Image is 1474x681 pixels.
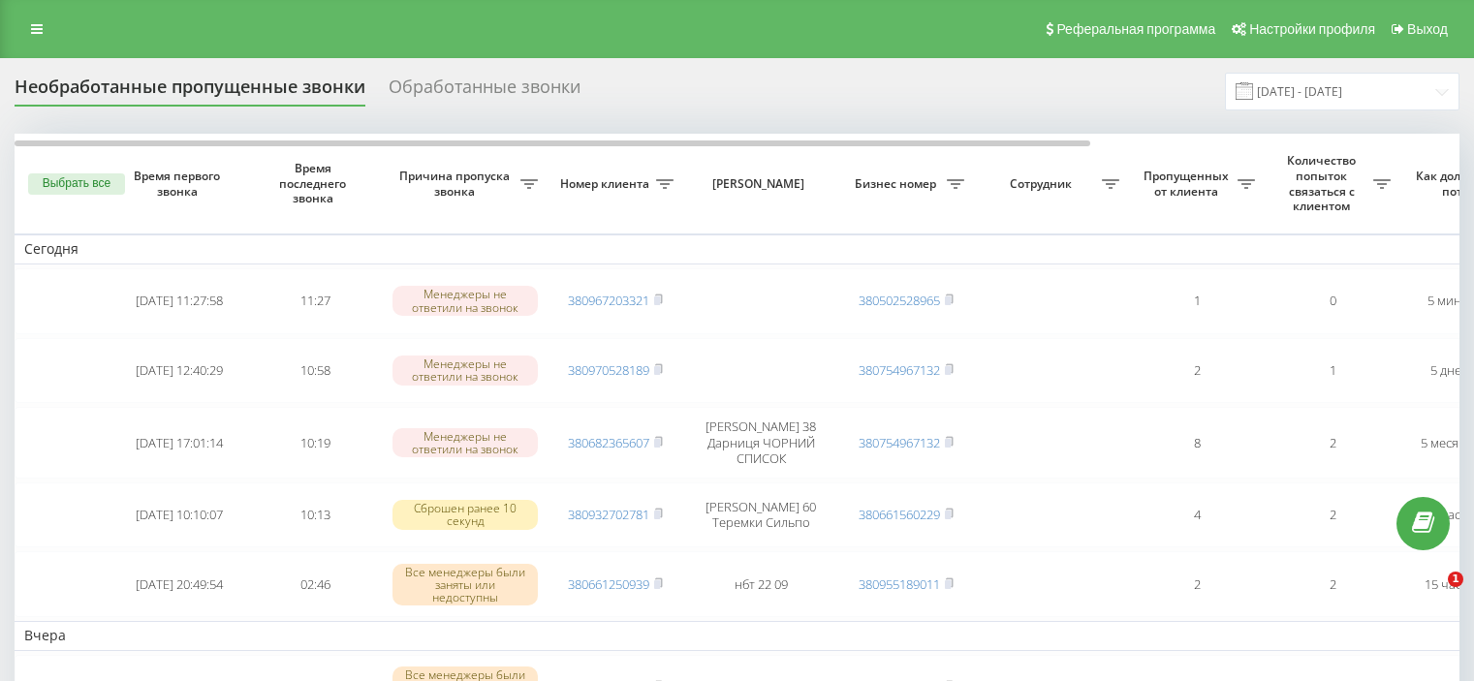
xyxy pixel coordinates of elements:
td: 8 [1129,407,1265,478]
span: Выход [1407,21,1448,37]
td: [PERSON_NAME] 60 Теремки Сильпо [683,482,838,548]
td: 2 [1265,482,1400,548]
div: Сброшен ранее 10 секунд [392,500,538,529]
td: 1 [1265,338,1400,404]
span: Номер клиента [557,176,656,192]
a: 380754967132 [859,434,940,451]
td: 2 [1265,551,1400,617]
div: Менеджеры не ответили на звонок [392,286,538,315]
div: Менеджеры не ответили на звонок [392,356,538,385]
span: [PERSON_NAME] [700,176,822,192]
div: Необработанные пропущенные звонки [15,77,365,107]
div: Обработанные звонки [389,77,580,107]
td: 10:19 [247,407,383,478]
td: 1 [1129,268,1265,334]
span: Время последнего звонка [263,161,367,206]
a: 380970528189 [568,361,649,379]
td: 2 [1129,338,1265,404]
td: 10:58 [247,338,383,404]
td: [DATE] 20:49:54 [111,551,247,617]
span: Бизнес номер [848,176,947,192]
td: [DATE] 11:27:58 [111,268,247,334]
div: Все менеджеры были заняты или недоступны [392,564,538,606]
td: [PERSON_NAME] 38 Дарниця ЧОРНИЙ СПИСОК [683,407,838,478]
a: 380502528965 [859,292,940,309]
a: 380754967132 [859,361,940,379]
td: [DATE] 10:10:07 [111,482,247,548]
td: 2 [1129,551,1265,617]
a: 380682365607 [568,434,649,451]
a: 380932702781 [568,506,649,523]
span: Настройки профиля [1249,21,1375,37]
span: Количество попыток связаться с клиентом [1274,153,1373,213]
span: Сотрудник [984,176,1102,192]
span: Время первого звонка [127,169,232,199]
span: 1 [1448,572,1463,587]
td: 0 [1265,268,1400,334]
td: 02:46 [247,551,383,617]
td: 4 [1129,482,1265,548]
a: 380661560229 [859,506,940,523]
span: Причина пропуска звонка [392,169,520,199]
div: Менеджеры не ответили на звонок [392,428,538,457]
span: Реферальная программа [1056,21,1215,37]
a: 380955189011 [859,575,940,593]
a: 380967203321 [568,292,649,309]
td: 11:27 [247,268,383,334]
td: [DATE] 17:01:14 [111,407,247,478]
td: нбт 22 09 [683,551,838,617]
td: 2 [1265,407,1400,478]
td: [DATE] 12:40:29 [111,338,247,404]
button: Выбрать все [28,173,125,195]
a: 380661250939 [568,575,649,593]
td: 10:13 [247,482,383,548]
span: Пропущенных от клиента [1139,169,1238,199]
iframe: Intercom live chat [1408,572,1455,618]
